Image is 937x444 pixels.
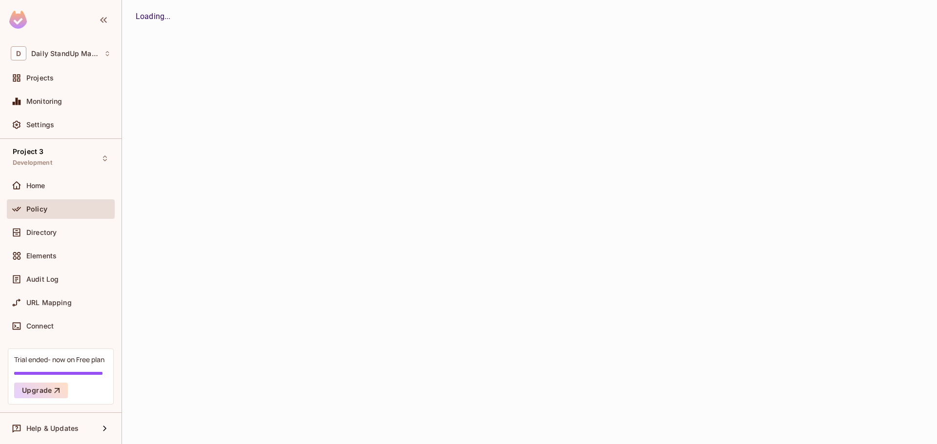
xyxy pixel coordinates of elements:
[26,74,54,82] span: Projects
[14,383,68,398] button: Upgrade
[26,205,47,213] span: Policy
[26,97,62,105] span: Monitoring
[13,159,52,167] span: Development
[13,148,43,155] span: Project 3
[26,229,57,236] span: Directory
[31,50,99,58] span: Workspace: Daily StandUp Manager
[26,425,79,432] span: Help & Updates
[26,322,54,330] span: Connect
[26,299,72,307] span: URL Mapping
[14,355,104,364] div: Trial ended- now on Free plan
[26,121,54,129] span: Settings
[11,46,26,60] span: D
[9,11,27,29] img: SReyMgAAAABJRU5ErkJggg==
[136,11,923,22] div: Loading...
[26,252,57,260] span: Elements
[26,275,59,283] span: Audit Log
[26,182,45,190] span: Home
